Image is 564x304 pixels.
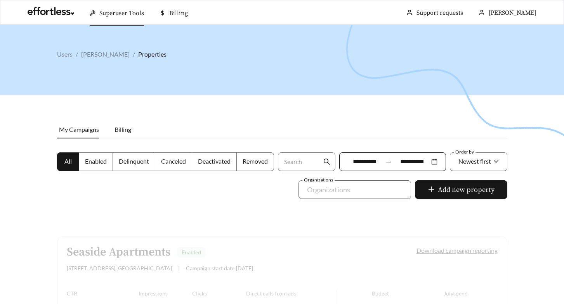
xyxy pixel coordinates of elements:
span: Deactivated [198,157,231,165]
span: Billing [169,9,188,17]
span: swap-right [385,158,392,165]
span: search [323,158,330,165]
span: [PERSON_NAME] [489,9,536,17]
span: plus [428,186,435,194]
span: My Campaigns [59,126,99,133]
span: Billing [115,126,131,133]
span: Superuser Tools [99,9,144,17]
span: Add new property [438,185,495,195]
span: Removed [243,157,268,165]
span: All [64,157,72,165]
span: Delinquent [119,157,149,165]
span: Canceled [161,157,186,165]
span: Newest first [458,157,491,165]
a: Support requests [416,9,463,17]
span: to [385,158,392,165]
button: plusAdd new property [415,180,507,199]
span: Enabled [85,157,107,165]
